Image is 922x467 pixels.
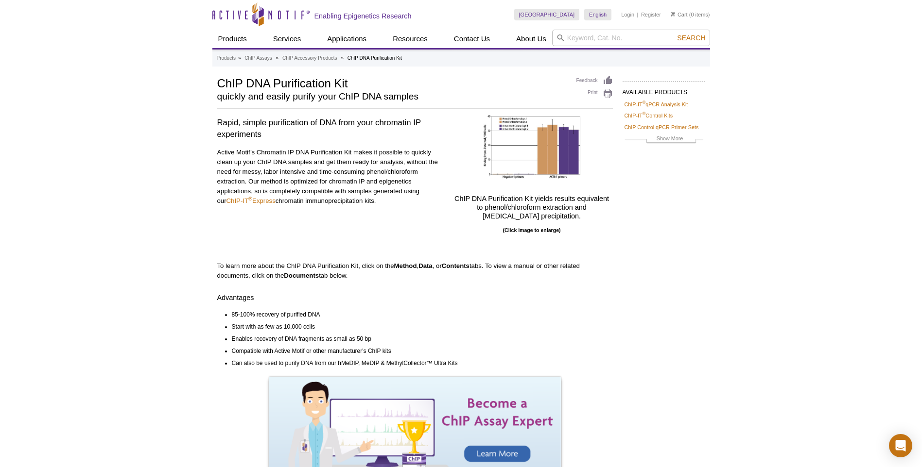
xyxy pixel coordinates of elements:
[217,290,613,302] h4: Advantages
[232,319,604,332] li: Start with as few as 10,000 cells
[503,227,561,233] b: (Click image to enlarge)
[671,12,675,17] img: Your Cart
[671,9,710,20] li: (0 items)
[625,111,673,120] a: ChIP-IT®Control Kits
[217,261,613,281] p: To learn more about the ChIP DNA Purification Kit, click on the , , or tabs. To view a manual or ...
[674,33,708,42] button: Search
[217,117,444,140] h3: Rapid, simple purification of DNA from your chromatin IP experiments
[623,81,705,99] h2: AVAILABLE PRODUCTS
[348,55,402,61] li: ChIP DNA Purification Kit
[217,54,236,63] a: Products
[284,272,319,279] strong: Documents
[671,11,688,18] a: Cart
[451,191,613,220] h4: ChIP DNA Purification Kit yields results equivalent to phenol/chloroform extraction and [MEDICAL_...
[625,100,688,109] a: ChIP-IT®qPCR Analysis Kit
[442,262,470,269] strong: Contents
[232,344,604,356] li: Compatible with Active Motif or other manufacturer's ChIP kits
[226,197,276,204] a: ChIP-IT®Express
[282,54,337,63] a: ChIP Accessory Products
[483,115,580,178] img: qPCR on ChIP DNA purified with the Chromatin IP DNA Purification Kit
[217,148,444,206] p: Active Motif’s Chromatin IP DNA Purification Kit makes it possible to quickly clean up your ChIP ...
[232,307,604,319] li: 85-100% recovery of purified DNA
[387,30,434,48] a: Resources
[232,356,604,368] li: Can also be used to purify DNA from our hMeDIP, MeDIP & MethylCollector™ Ultra Kits
[276,55,279,61] li: »
[584,9,611,20] a: English
[637,9,639,20] li: |
[576,75,613,86] a: Feedback
[677,34,705,42] span: Search
[394,262,417,269] strong: Method
[244,54,272,63] a: ChIP Assays
[643,112,646,117] sup: ®
[514,9,580,20] a: [GEOGRAPHIC_DATA]
[625,123,699,132] a: ChIP Control qPCR Primer Sets
[238,55,241,61] li: »
[625,134,703,145] a: Show More
[267,30,307,48] a: Services
[643,100,646,105] sup: ®
[212,30,253,48] a: Products
[576,88,613,99] a: Print
[641,11,661,18] a: Register
[248,195,252,201] sup: ®
[321,30,372,48] a: Applications
[448,30,496,48] a: Contact Us
[418,262,433,269] strong: Data
[889,434,912,457] div: Open Intercom Messenger
[510,30,552,48] a: About Us
[621,11,634,18] a: Login
[217,92,567,101] h2: quickly and easily purify your ChIP DNA samples
[217,75,567,90] h1: ChIP DNA Purification Kit
[552,30,710,46] input: Keyword, Cat. No.
[232,332,604,344] li: Enables recovery of DNA fragments as small as 50 bp
[341,55,344,61] li: »
[314,12,412,20] h2: Enabling Epigenetics Research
